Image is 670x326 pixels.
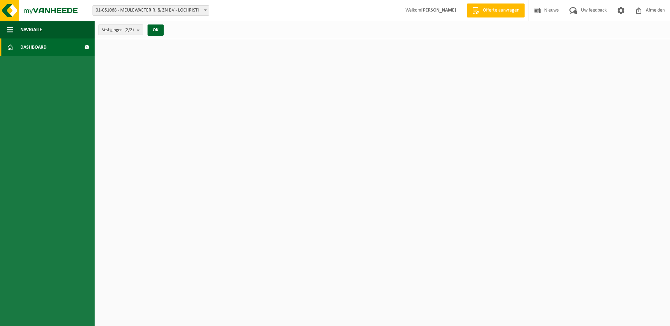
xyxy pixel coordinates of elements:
[467,3,525,17] a: Offerte aanvragen
[93,6,209,15] span: 01-051068 - MEULEWAETER R. & ZN BV - LOCHRISTI
[20,21,42,38] span: Navigatie
[421,8,456,13] strong: [PERSON_NAME]
[93,5,209,16] span: 01-051068 - MEULEWAETER R. & ZN BV - LOCHRISTI
[124,28,134,32] count: (2/2)
[148,24,164,36] button: OK
[98,24,143,35] button: Vestigingen(2/2)
[481,7,521,14] span: Offerte aanvragen
[102,25,134,35] span: Vestigingen
[20,38,47,56] span: Dashboard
